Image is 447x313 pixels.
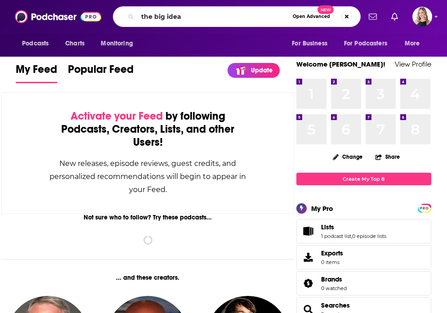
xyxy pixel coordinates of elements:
[388,9,402,24] a: Show notifications dropdown
[296,245,431,269] a: Exports
[286,35,339,52] button: open menu
[296,173,431,185] a: Create My Top 8
[296,219,431,243] span: Lists
[59,35,90,52] a: Charts
[412,7,432,27] button: Show profile menu
[16,35,60,52] button: open menu
[352,233,386,239] a: 0 episode lists
[113,6,361,27] div: Search podcasts, credits, & more...
[228,63,280,78] a: Update
[251,67,273,74] p: Update
[419,205,430,212] span: PRO
[412,7,432,27] span: Logged in as Ilana.Dvir
[138,9,289,24] input: Search podcasts, credits, & more...
[296,271,431,295] span: Brands
[68,63,134,83] a: Popular Feed
[299,251,317,264] span: Exports
[317,5,334,14] span: New
[16,63,57,83] a: My Feed
[365,9,380,24] a: Show notifications dropdown
[299,277,317,290] a: Brands
[321,223,334,231] span: Lists
[321,233,351,239] a: 1 podcast list
[321,259,343,265] span: 0 items
[15,8,101,25] img: Podchaser - Follow, Share and Rate Podcasts
[16,63,57,81] span: My Feed
[311,204,333,213] div: My Pro
[292,37,327,50] span: For Business
[1,274,294,282] div: ... and these creators.
[68,63,134,81] span: Popular Feed
[47,110,249,149] div: by following Podcasts, Creators, Lists, and other Users!
[338,35,400,52] button: open menu
[321,301,350,309] a: Searches
[321,285,347,291] a: 0 watched
[94,35,144,52] button: open menu
[395,60,431,68] a: View Profile
[22,37,49,50] span: Podcasts
[321,275,347,283] a: Brands
[65,37,85,50] span: Charts
[321,249,343,257] span: Exports
[375,148,400,165] button: Share
[321,223,386,231] a: Lists
[293,14,330,19] span: Open Advanced
[321,275,342,283] span: Brands
[419,204,430,211] a: PRO
[398,35,431,52] button: open menu
[327,151,368,162] button: Change
[412,7,432,27] img: User Profile
[101,37,133,50] span: Monitoring
[71,109,163,123] span: Activate your Feed
[405,37,420,50] span: More
[289,11,334,22] button: Open AdvancedNew
[47,157,249,196] div: New releases, episode reviews, guest credits, and personalized recommendations will begin to appe...
[299,225,317,237] a: Lists
[351,233,352,239] span: ,
[1,214,294,221] div: Not sure who to follow? Try these podcasts...
[344,37,387,50] span: For Podcasters
[296,60,385,68] a: Welcome [PERSON_NAME]!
